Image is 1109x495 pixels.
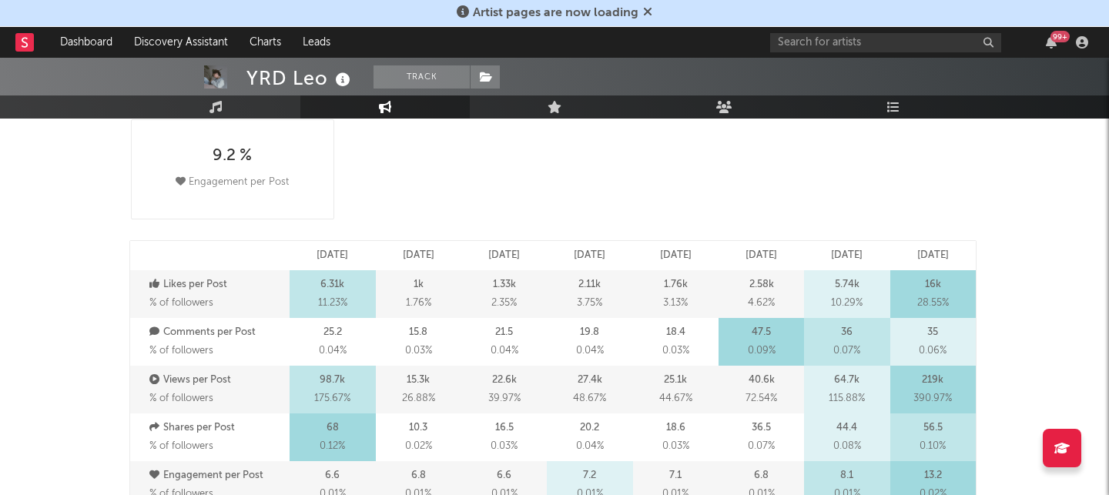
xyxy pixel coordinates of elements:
span: 4.62 % [748,294,775,313]
div: 9.2 % [213,147,252,166]
span: Dismiss [643,7,652,19]
p: 2.11k [578,276,601,294]
p: [DATE] [917,246,949,265]
p: 6.6 [325,467,340,485]
span: 0.07 % [833,342,860,360]
p: 6.31k [320,276,344,294]
p: 40.6k [749,371,775,390]
span: 0.09 % [748,342,776,360]
p: 16.5 [495,419,514,437]
div: YRD Leo [246,65,354,91]
span: 2.35 % [491,294,517,313]
p: Likes per Post [149,276,286,294]
p: 44.4 [836,419,857,437]
p: 1k [414,276,424,294]
button: Track [374,65,470,89]
span: 0.10 % [920,437,946,456]
p: 18.4 [666,323,685,342]
p: 19.8 [580,323,599,342]
p: 56.5 [923,419,943,437]
p: 2.58k [749,276,774,294]
p: 25.2 [323,323,342,342]
p: Engagement per Post [149,467,286,485]
p: [DATE] [745,246,777,265]
p: 6.8 [754,467,769,485]
span: 0.03 % [405,342,432,360]
p: [DATE] [403,246,434,265]
span: 0.07 % [748,437,775,456]
input: Search for artists [770,33,1001,52]
span: 0.04 % [576,437,604,456]
p: 7.1 [669,467,682,485]
span: 28.55 % [917,294,949,313]
p: Shares per Post [149,419,286,437]
a: Leads [292,27,341,58]
p: 6.6 [497,467,511,485]
p: 36 [841,323,853,342]
p: 68 [327,419,339,437]
p: [DATE] [488,246,520,265]
div: Engagement per Post [176,173,289,192]
p: 6.8 [411,467,426,485]
span: 39.97 % [488,390,521,408]
p: 10.3 [409,419,427,437]
p: 35 [927,323,938,342]
p: 98.7k [320,371,345,390]
a: Discovery Assistant [123,27,239,58]
p: 47.5 [752,323,771,342]
span: 175.67 % [314,390,350,408]
span: 44.67 % [659,390,692,408]
p: Views per Post [149,371,286,390]
span: 3.75 % [577,294,602,313]
span: 10.29 % [831,294,863,313]
span: 390.97 % [913,390,952,408]
span: 48.67 % [573,390,606,408]
p: 13.2 [924,467,942,485]
span: 0.02 % [405,437,432,456]
button: 99+ [1046,36,1057,48]
span: 0.04 % [576,342,604,360]
p: Comments per Post [149,323,286,342]
p: [DATE] [574,246,605,265]
p: 64.7k [834,371,859,390]
span: 11.23 % [318,294,347,313]
p: 18.6 [666,419,685,437]
span: 1.76 % [406,294,431,313]
p: [DATE] [317,246,348,265]
a: Charts [239,27,292,58]
span: 0.06 % [919,342,947,360]
div: 99 + [1050,31,1070,42]
span: 115.88 % [829,390,865,408]
p: 22.6k [492,371,517,390]
span: 3.13 % [663,294,688,313]
p: [DATE] [660,246,692,265]
p: 16k [925,276,941,294]
span: % of followers [149,346,213,356]
p: 8.1 [840,467,853,485]
p: 36.5 [752,419,771,437]
p: [DATE] [831,246,863,265]
span: % of followers [149,393,213,403]
span: 0.12 % [320,437,345,456]
a: Dashboard [49,27,123,58]
span: % of followers [149,441,213,451]
span: Artist pages are now loading [473,7,638,19]
span: 0.03 % [491,437,518,456]
p: 1.76k [664,276,688,294]
p: 21.5 [495,323,513,342]
p: 1.33k [493,276,516,294]
p: 27.4k [578,371,602,390]
p: 219k [922,371,943,390]
span: 26.88 % [402,390,435,408]
span: 0.04 % [491,342,518,360]
span: 0.04 % [319,342,347,360]
p: 5.74k [835,276,859,294]
span: 72.54 % [745,390,777,408]
span: 0.03 % [662,437,689,456]
p: 15.3k [407,371,430,390]
p: 20.2 [580,419,599,437]
p: 15.8 [409,323,427,342]
span: % of followers [149,298,213,308]
p: 7.2 [583,467,596,485]
span: 0.03 % [662,342,689,360]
